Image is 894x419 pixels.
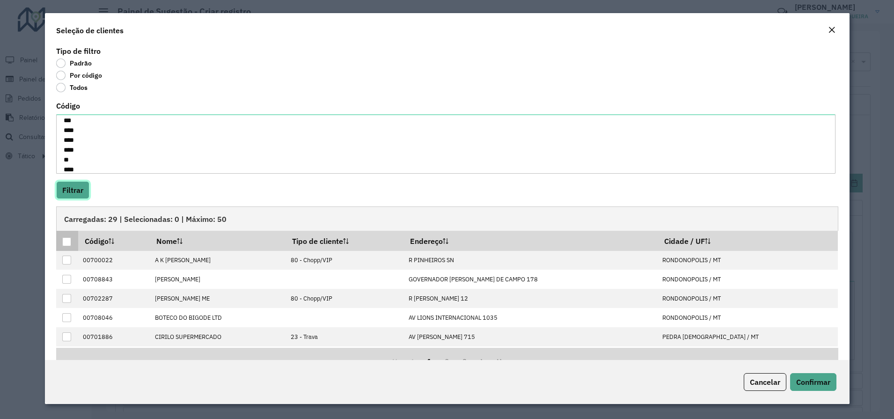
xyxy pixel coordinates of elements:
th: Endereço [403,231,658,250]
td: [PERSON_NAME] 274 [403,346,658,366]
td: GOVERNADOR [PERSON_NAME] DE CAMPO 178 [403,270,658,289]
td: 00708843 [78,270,150,289]
td: [PERSON_NAME] [150,270,286,289]
div: Carregadas: 29 | Selecionadas: 0 | Máximo: 50 [56,206,838,231]
th: Código [78,231,150,250]
label: Tipo de filtro [56,45,101,57]
td: RONDONOPOLIS / MT [658,289,838,308]
td: 23 - Trava [286,327,403,346]
td: RONDONOPOLIS / MT [658,346,838,366]
th: Tipo de cliente [286,231,403,250]
button: Next Page [474,353,491,370]
button: 1 [420,353,438,370]
button: Cancelar [744,373,786,391]
td: R PINHEIROS SN [403,251,658,270]
em: Fechar [828,26,835,34]
td: BOTECO DO BIGODE LTD [150,308,286,327]
button: 2 [438,353,456,370]
button: 3 [456,353,474,370]
button: Filtrar [56,181,89,199]
label: Por código [56,71,102,80]
td: CIRILO SUPERMERCADO [150,327,286,346]
th: Nome [150,231,286,250]
button: Close [825,24,838,37]
span: Confirmar [796,377,830,387]
td: 00708916 [78,346,150,366]
td: 80 - Chopp/VIP [286,251,403,270]
label: Padrão [56,59,92,68]
td: 80 - Chopp/VIP [286,289,403,308]
td: 00708046 [78,308,150,327]
td: [PERSON_NAME] ME [150,289,286,308]
span: Cancelar [750,377,780,387]
td: 00702287 [78,289,150,308]
td: 00700022 [78,251,150,270]
td: 00701886 [78,327,150,346]
td: PEDRA [DEMOGRAPHIC_DATA] / MT [658,327,838,346]
td: A K [PERSON_NAME] [150,251,286,270]
label: Todos [56,83,88,92]
label: Código [56,100,80,111]
td: RONDONOPOLIS / MT [658,308,838,327]
td: RONDONOPOLIS / MT [658,270,838,289]
th: Cidade / UF [658,231,838,250]
td: COMPRE FACIL PRIME [150,346,286,366]
button: Confirmar [790,373,836,391]
td: AV LIONS INTERNACIONAL 1035 [403,308,658,327]
button: Last Page [491,353,509,370]
td: R [PERSON_NAME] 12 [403,289,658,308]
h4: Seleção de clientes [56,25,124,36]
td: AV [PERSON_NAME] 715 [403,327,658,346]
td: RONDONOPOLIS / MT [658,251,838,270]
